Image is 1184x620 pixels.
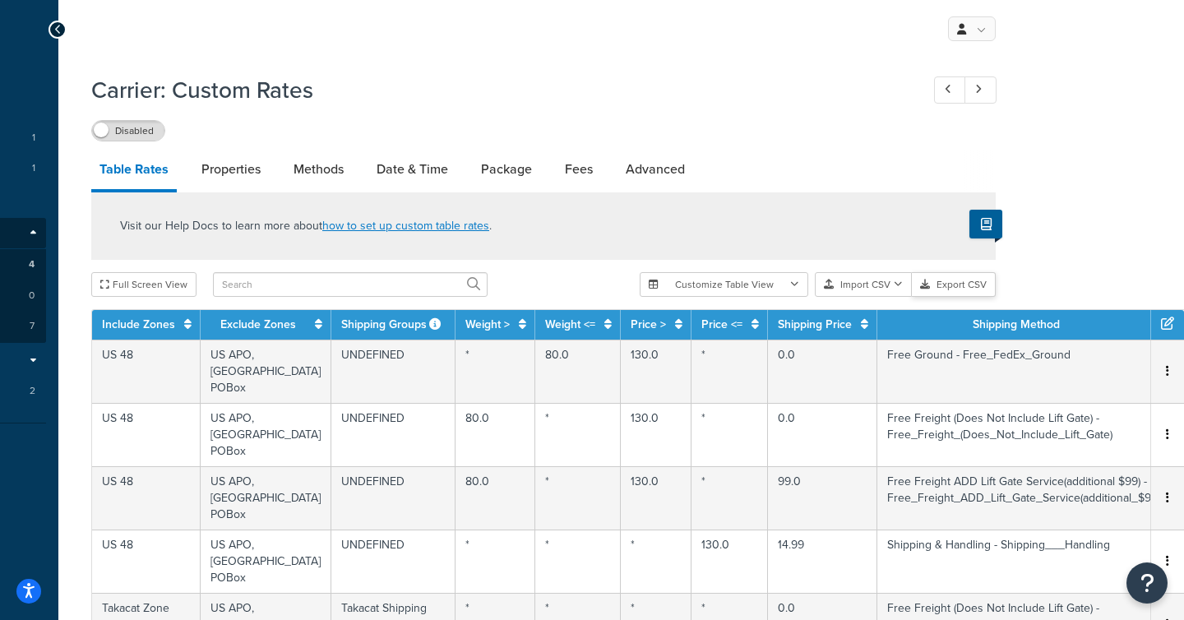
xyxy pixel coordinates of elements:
[30,384,35,398] span: 2
[32,131,35,145] span: 1
[91,74,904,106] h1: Carrier: Custom Rates
[201,340,331,403] td: US APO, [GEOGRAPHIC_DATA] POBox
[964,76,997,104] a: Next Record
[691,530,768,593] td: 130.0
[877,466,1171,530] td: Free Freight ADD Lift Gate Service(additional $99) - Free_Freight_ADD_Lift_Gate_Service(additiona...
[92,121,164,141] label: Disabled
[322,217,489,234] a: how to set up custom table rates
[535,340,621,403] td: 80.0
[768,466,877,530] td: 99.0
[557,150,601,189] a: Fees
[331,340,456,403] td: UNDEFINED
[220,316,296,333] a: Exclude Zones
[30,319,35,333] span: 7
[331,530,456,593] td: UNDEFINED
[102,316,175,333] a: Include Zones
[91,150,177,192] a: Table Rates
[877,530,1171,593] td: Shipping & Handling - Shipping___Handling
[1126,562,1168,604] button: Open Resource Center
[213,272,488,297] input: Search
[92,466,201,530] td: US 48
[193,150,269,189] a: Properties
[201,403,331,466] td: US APO, [GEOGRAPHIC_DATA] POBox
[91,272,197,297] button: Full Screen View
[701,316,742,333] a: Price <=
[768,530,877,593] td: 14.99
[92,340,201,403] td: US 48
[331,466,456,530] td: UNDEFINED
[456,466,535,530] td: 80.0
[201,466,331,530] td: US APO, [GEOGRAPHIC_DATA] POBox
[973,316,1060,333] a: Shipping Method
[621,403,691,466] td: 130.0
[768,340,877,403] td: 0.0
[456,403,535,466] td: 80.0
[778,316,852,333] a: Shipping Price
[815,272,912,297] button: Import CSV
[768,403,877,466] td: 0.0
[32,161,35,175] span: 1
[621,340,691,403] td: 130.0
[29,257,35,271] span: 4
[92,530,201,593] td: US 48
[473,150,540,189] a: Package
[29,289,35,303] span: 0
[331,403,456,466] td: UNDEFINED
[368,150,456,189] a: Date & Time
[201,530,331,593] td: US APO, [GEOGRAPHIC_DATA] POBox
[120,217,492,235] p: Visit our Help Docs to learn more about .
[331,310,456,340] th: Shipping Groups
[92,403,201,466] td: US 48
[877,340,1171,403] td: Free Ground - Free_FedEx_Ground
[877,403,1171,466] td: Free Freight (Does Not Include Lift Gate) - Free_Freight_(Does_Not_Include_Lift_Gate)
[465,316,510,333] a: Weight >
[969,210,1002,238] button: Show Help Docs
[934,76,966,104] a: Previous Record
[640,272,808,297] button: Customize Table View
[285,150,352,189] a: Methods
[912,272,996,297] button: Export CSV
[617,150,693,189] a: Advanced
[631,316,666,333] a: Price >
[545,316,595,333] a: Weight <=
[621,466,691,530] td: 130.0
